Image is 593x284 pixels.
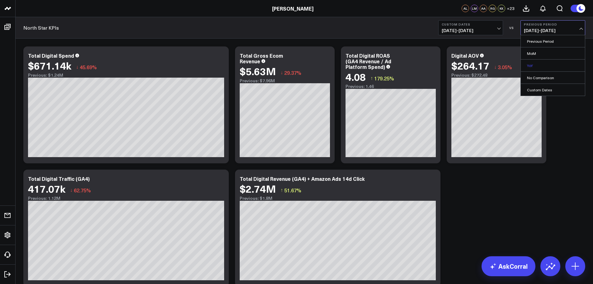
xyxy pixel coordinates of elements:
div: $2.74M [240,183,276,194]
span: ↑ [370,74,373,82]
div: $5.63M [240,65,276,77]
div: Previous: 1.46 [346,84,436,89]
div: Previous: $7.96M [240,78,330,83]
div: Previous: $272.48 [451,73,542,78]
span: 62.75% [74,187,91,194]
div: Total Digital Spend [28,52,74,59]
div: VS [506,26,517,30]
span: 51.67% [284,187,301,194]
div: $671.14k [28,60,71,71]
div: KK [498,5,505,12]
a: MoM [521,47,585,59]
b: Custom Dates [442,22,500,26]
div: Previous: $1.24M [28,73,224,78]
button: Custom Dates[DATE]-[DATE] [438,20,503,35]
span: 3.05% [498,64,512,70]
a: [PERSON_NAME] [272,5,313,12]
span: ↑ [280,186,283,194]
span: [DATE] - [DATE] [442,28,500,33]
span: ↓ [76,63,78,71]
div: AL [462,5,469,12]
div: 4.08 [346,71,366,82]
div: Total Digital Traffic (GA4) [28,175,90,182]
a: Previous Period [521,35,585,47]
span: + 23 [507,6,515,11]
span: 45.69% [80,64,97,70]
div: LM [471,5,478,12]
div: 417.07k [28,183,65,194]
span: [DATE] - [DATE] [524,28,582,33]
div: Previous: $1.8M [240,196,436,201]
span: 29.37% [284,69,301,76]
span: ↓ [70,186,73,194]
div: RG [489,5,496,12]
div: $264.17 [451,60,489,71]
div: Total Gross Ecom Revenue [240,52,283,65]
a: North Star KPIs [23,24,59,31]
div: Digital AOV [451,52,479,59]
div: Total Digital Revenue (GA4) + Amazon Ads 14d Click [240,175,365,182]
button: Previous Period[DATE]-[DATE] [520,20,585,35]
div: Total Digital ROAS (GA4 Revenue / Ad Platform Spend) [346,52,391,70]
button: +23 [507,5,515,12]
span: ↓ [494,63,497,71]
div: AA [480,5,487,12]
div: Previous: 1.12M [28,196,224,201]
a: YoY [521,60,585,71]
span: 179.25% [374,75,394,82]
span: ↓ [280,69,283,77]
a: AskCorral [482,256,535,276]
a: No Comparison [521,72,585,84]
b: Previous Period [524,22,582,26]
a: Custom Dates [521,84,585,96]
